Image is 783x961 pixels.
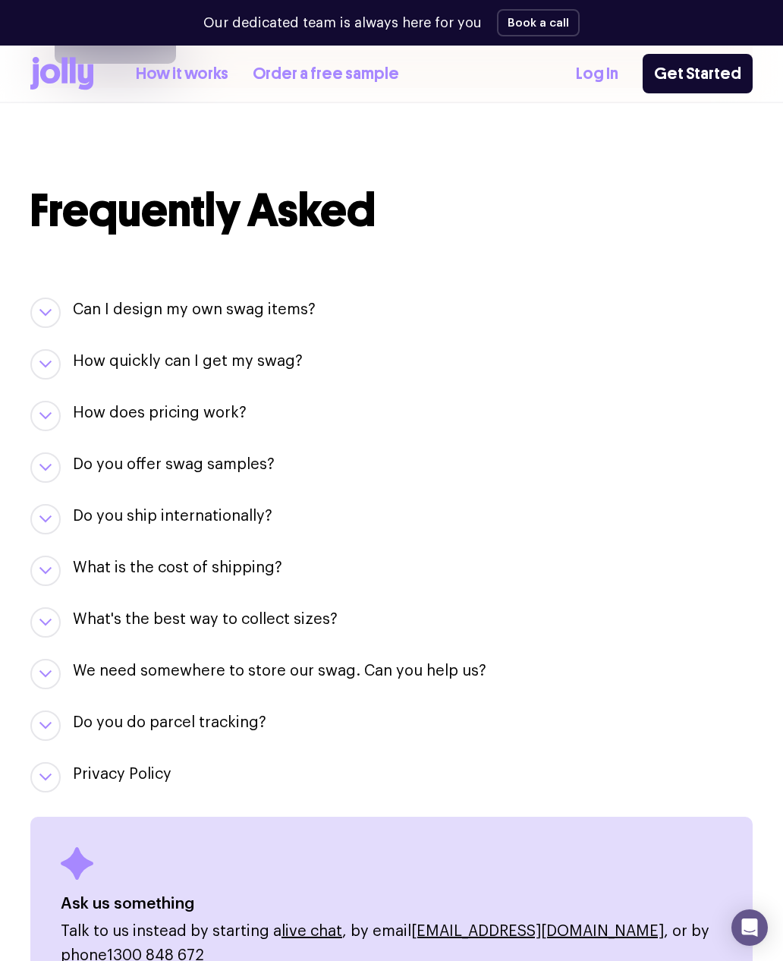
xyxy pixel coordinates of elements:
a: Log In [576,61,618,87]
button: How does pricing work? [73,402,247,424]
button: Can I design my own swag items? [73,299,316,320]
button: What's the best way to collect sizes? [73,609,338,630]
button: Do you ship internationally? [73,506,272,527]
p: Our dedicated team is always here for you [203,13,482,33]
button: Privacy Policy [73,764,171,785]
a: Order a free sample [253,61,399,87]
h4: Ask us something [61,892,722,916]
a: How it works [136,61,228,87]
h2: Frequently Asked [30,185,753,237]
button: Book a call [497,9,580,36]
div: Open Intercom Messenger [731,909,768,946]
button: live chat [281,919,342,944]
button: We need somewhere to store our swag. Can you help us? [73,660,486,682]
a: [EMAIL_ADDRESS][DOMAIN_NAME] [411,924,664,939]
button: What is the cost of shipping? [73,557,282,578]
button: Do you do parcel tracking? [73,712,266,733]
button: Do you offer swag samples? [73,454,275,475]
a: Get Started [643,54,753,93]
button: How quickly can I get my swag? [73,351,303,372]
